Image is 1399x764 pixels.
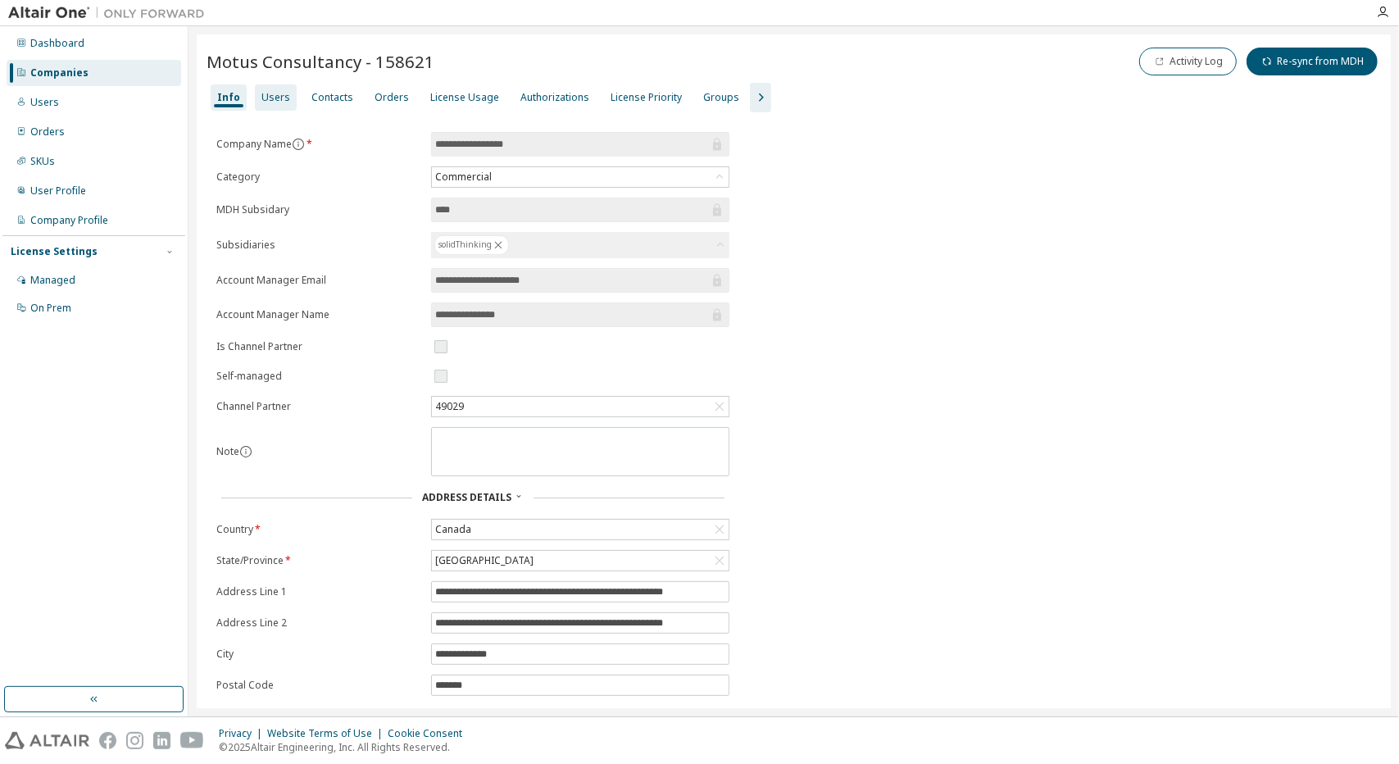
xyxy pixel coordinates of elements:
[216,239,421,252] label: Subsidiaries
[216,523,421,536] label: Country
[126,732,143,749] img: instagram.svg
[216,274,421,287] label: Account Manager Email
[432,167,729,187] div: Commercial
[433,552,536,570] div: [GEOGRAPHIC_DATA]
[239,445,252,458] button: information
[311,91,353,104] div: Contacts
[375,91,409,104] div: Orders
[30,184,86,198] div: User Profile
[216,138,421,151] label: Company Name
[216,340,421,353] label: Is Channel Partner
[99,732,116,749] img: facebook.svg
[216,585,421,598] label: Address Line 1
[430,91,499,104] div: License Usage
[30,214,108,227] div: Company Profile
[261,91,290,104] div: Users
[432,551,729,571] div: [GEOGRAPHIC_DATA]
[216,308,421,321] label: Account Manager Name
[219,740,472,754] p: © 2025 Altair Engineering, Inc. All Rights Reserved.
[30,66,89,80] div: Companies
[216,444,239,458] label: Note
[5,732,89,749] img: altair_logo.svg
[422,490,511,504] span: Address Details
[207,50,434,73] span: Motus Consultancy - 158621
[30,302,71,315] div: On Prem
[216,370,421,383] label: Self-managed
[1139,48,1237,75] button: Activity Log
[216,648,421,661] label: City
[520,91,589,104] div: Authorizations
[388,727,472,740] div: Cookie Consent
[216,679,421,692] label: Postal Code
[433,521,474,539] div: Canada
[153,732,170,749] img: linkedin.svg
[11,245,98,258] div: License Settings
[216,400,421,413] label: Channel Partner
[216,171,421,184] label: Category
[432,397,729,416] div: 49029
[292,138,305,151] button: information
[219,727,267,740] div: Privacy
[30,37,84,50] div: Dashboard
[432,520,729,539] div: Canada
[433,398,466,416] div: 49029
[267,727,388,740] div: Website Terms of Use
[216,203,421,216] label: MDH Subsidary
[434,235,509,255] div: solidThinking
[431,232,729,258] div: solidThinking
[180,732,204,749] img: youtube.svg
[30,96,59,109] div: Users
[611,91,682,104] div: License Priority
[30,125,65,139] div: Orders
[217,91,240,104] div: Info
[703,91,739,104] div: Groups
[216,554,421,567] label: State/Province
[8,5,213,21] img: Altair One
[433,168,494,186] div: Commercial
[216,616,421,630] label: Address Line 2
[1247,48,1378,75] button: Re-sync from MDH
[30,274,75,287] div: Managed
[30,155,55,168] div: SKUs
